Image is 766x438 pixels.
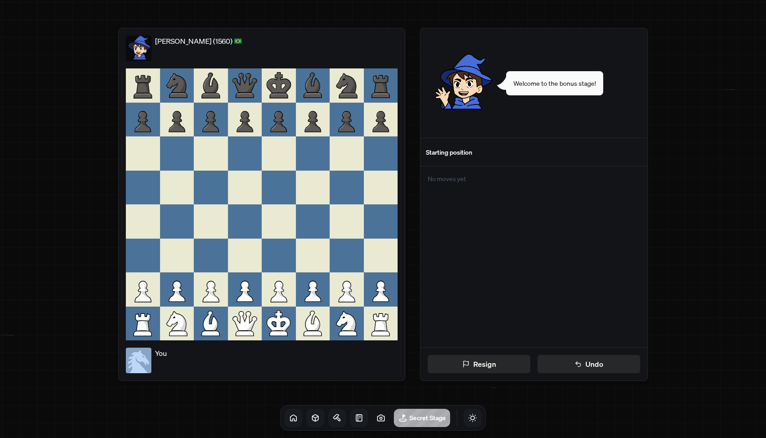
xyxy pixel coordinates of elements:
[126,36,151,60] img: default.png
[435,54,493,109] img: waving.png
[426,147,642,157] div: Starting position
[538,355,640,373] button: Undo
[155,348,166,359] p: You
[394,409,450,427] canvas: 3D Raymarching shader
[513,78,596,88] span: Welcome to the bonus stage!
[155,36,233,47] p: [PERSON_NAME] (1560)
[464,409,482,427] button: Toggle Theme
[394,409,450,427] a: Secret Stage
[409,413,446,422] h1: Secret Stage
[126,348,151,381] img: horse.png
[428,174,640,183] p: No moves yet
[428,355,530,373] button: Resign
